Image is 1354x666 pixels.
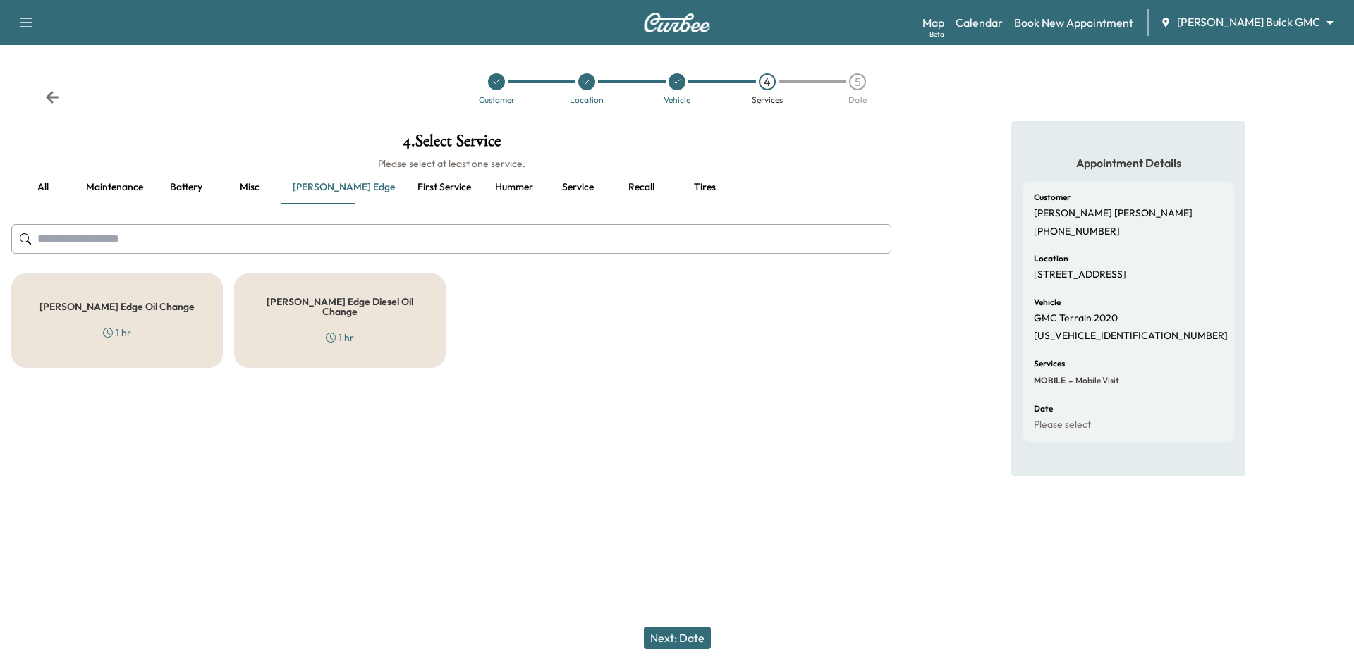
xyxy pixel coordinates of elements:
button: Recall [609,171,673,204]
span: [PERSON_NAME] Buick GMC [1177,14,1320,30]
a: MapBeta [922,14,944,31]
button: Misc [218,171,281,204]
div: Vehicle [664,96,690,104]
a: Calendar [956,14,1003,31]
h5: [PERSON_NAME] Edge Oil Change [39,302,195,312]
span: - [1066,374,1073,388]
h6: Date [1034,405,1053,413]
p: GMC Terrain 2020 [1034,312,1118,325]
div: Customer [479,96,515,104]
button: Battery [154,171,218,204]
span: MOBILE [1034,375,1066,386]
h6: Services [1034,359,1065,368]
div: 4 [759,73,776,90]
a: Book New Appointment [1014,14,1133,31]
button: Next: Date [644,627,711,649]
p: Please select [1034,419,1091,431]
h5: [PERSON_NAME] Edge Diesel Oil Change [257,297,422,316]
div: basic tabs example [11,171,891,204]
div: Back [45,90,59,104]
div: Beta [929,29,944,39]
button: Maintenance [75,171,154,204]
p: [PERSON_NAME] [PERSON_NAME] [1034,207,1193,220]
div: Location [570,96,604,104]
span: Mobile Visit [1073,375,1119,386]
div: Services [752,96,783,104]
button: Tires [673,171,736,204]
p: [STREET_ADDRESS] [1034,269,1126,281]
div: 5 [849,73,866,90]
div: 1 hr [326,331,354,345]
div: Date [848,96,867,104]
button: Service [546,171,609,204]
p: [US_VEHICLE_IDENTIFICATION_NUMBER] [1034,330,1228,343]
h6: Customer [1034,193,1071,202]
p: [PHONE_NUMBER] [1034,226,1120,238]
h5: Appointment Details [1023,155,1234,171]
h6: Vehicle [1034,298,1061,307]
button: First service [406,171,482,204]
h6: Please select at least one service. [11,156,891,171]
img: Curbee Logo [643,13,711,32]
button: all [11,171,75,204]
div: 1 hr [103,326,131,340]
h6: Location [1034,254,1068,263]
button: [PERSON_NAME] edge [281,171,406,204]
h1: 4 . Select Service [11,132,891,156]
button: Hummer [482,171,546,204]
